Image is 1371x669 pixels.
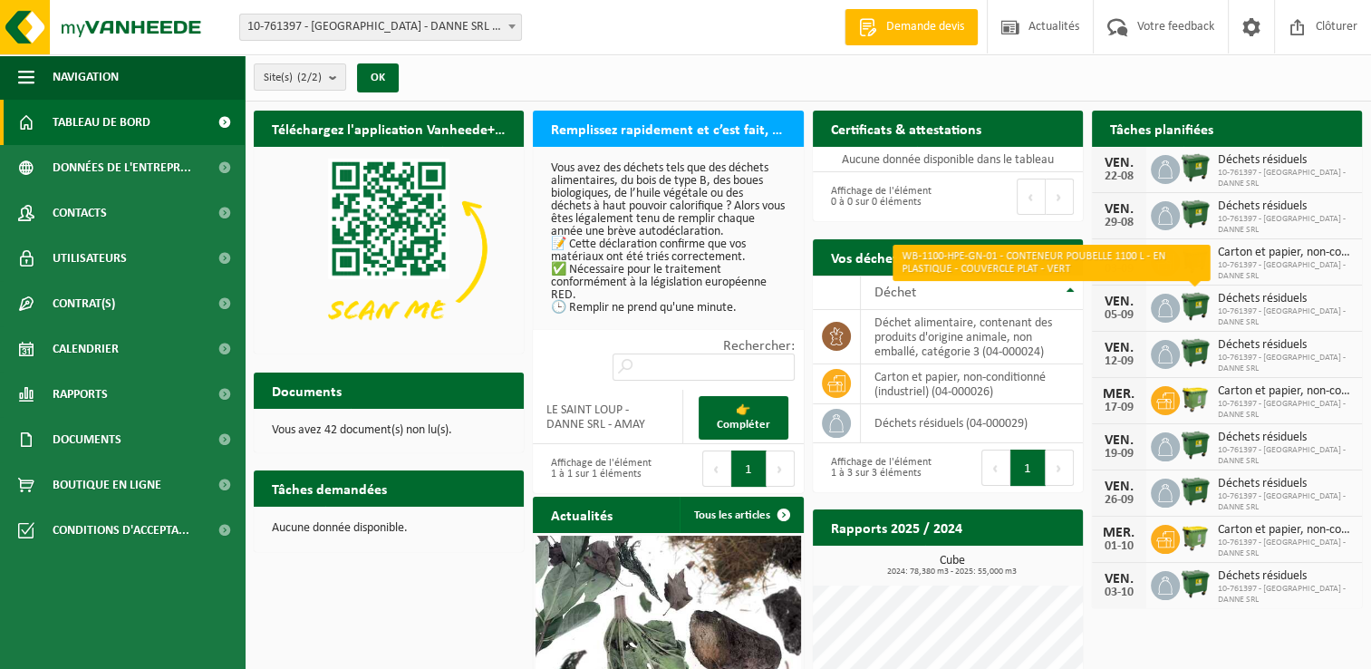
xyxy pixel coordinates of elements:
[1101,202,1137,217] div: VEN.
[813,239,922,275] h2: Vos déchets
[1218,246,1353,260] span: Carton et papier, non-conditionné (industriel)
[254,373,360,408] h2: Documents
[1218,477,1353,491] span: Déchets résiduels
[1101,433,1137,448] div: VEN.
[272,424,506,437] p: Vous avez 42 document(s) non lu(s).
[1218,199,1353,214] span: Déchets résiduels
[1101,480,1137,494] div: VEN.
[1092,111,1231,146] h2: Tâches planifiées
[1101,526,1137,540] div: MER.
[239,14,522,41] span: 10-761397 - LE SAINT LOUP - DANNE SRL - AMAY
[1046,179,1074,215] button: Next
[1218,431,1353,445] span: Déchets résiduels
[53,372,108,417] span: Rapports
[272,522,506,535] p: Aucune donnée disponible.
[53,236,127,281] span: Utilisateurs
[1101,248,1137,263] div: MER.
[702,451,731,487] button: Previous
[1046,450,1074,486] button: Next
[1180,199,1211,229] img: WB-1100-HPE-GN-01
[813,111,999,146] h2: Certificats & attestations
[1101,540,1137,553] div: 01-10
[53,508,189,553] span: Conditions d'accepta...
[357,63,399,92] button: OK
[1218,353,1353,374] span: 10-761397 - [GEOGRAPHIC_DATA] - DANNE SRL
[533,497,631,532] h2: Actualités
[1101,309,1137,322] div: 05-09
[1218,292,1353,306] span: Déchets résiduels
[53,54,119,100] span: Navigation
[551,162,785,315] p: Vous avez des déchets tels que des déchets alimentaires, du bois de type B, des boues biologiques...
[1180,522,1211,553] img: WB-1100-HPE-GN-50
[1180,152,1211,183] img: WB-1100-HPE-GN-01
[822,567,1083,577] span: 2024: 78,380 m3 - 2025: 55,000 m3
[53,326,119,372] span: Calendrier
[53,100,150,145] span: Tableau de bord
[1180,337,1211,368] img: WB-1100-HPE-GN-01
[1010,450,1046,486] button: 1
[254,111,524,146] h2: Téléchargez l'application Vanheede+ maintenant!
[1218,399,1353,421] span: 10-761397 - [GEOGRAPHIC_DATA] - DANNE SRL
[680,497,802,533] a: Tous les articles
[53,417,121,462] span: Documents
[1218,260,1353,282] span: 10-761397 - [GEOGRAPHIC_DATA] - DANNE SRL
[1101,587,1137,599] div: 03-10
[1218,384,1353,399] span: Carton et papier, non-conditionné (industriel)
[1017,179,1046,215] button: Previous
[1218,153,1353,168] span: Déchets résiduels
[1101,402,1137,414] div: 17-09
[1180,430,1211,461] img: WB-1100-HPE-GN-01
[1101,355,1137,368] div: 12-09
[1218,168,1353,189] span: 10-761397 - [GEOGRAPHIC_DATA] - DANNE SRL
[1180,383,1211,414] img: WB-1100-HPE-GN-50
[1101,156,1137,170] div: VEN.
[53,145,191,190] span: Données de l'entrepr...
[533,390,683,444] td: LE SAINT LOUP - DANNE SRL - AMAY
[542,449,659,489] div: Affichage de l'élément 1 à 1 sur 1 éléments
[981,450,1010,486] button: Previous
[1180,245,1211,276] img: WB-1100-HPE-GN-50
[1180,291,1211,322] img: WB-1100-HPE-GN-01
[264,64,322,92] span: Site(s)
[1218,214,1353,236] span: 10-761397 - [GEOGRAPHIC_DATA] - DANNE SRL
[1101,572,1137,587] div: VEN.
[767,451,795,487] button: Next
[1218,445,1353,467] span: 10-761397 - [GEOGRAPHIC_DATA] - DANNE SRL
[254,147,524,350] img: Download de VHEPlus App
[1101,387,1137,402] div: MER.
[1218,538,1353,559] span: 10-761397 - [GEOGRAPHIC_DATA] - DANNE SRL
[882,18,969,36] span: Demande devis
[533,111,803,146] h2: Remplissez rapidement et c’est fait, votre déclaration RED pour 2025
[845,9,978,45] a: Demande devis
[822,448,939,488] div: Affichage de l'élément 1 à 3 sur 3 éléments
[1218,338,1353,353] span: Déchets résiduels
[53,281,115,326] span: Contrat(s)
[731,451,767,487] button: 1
[1218,569,1353,584] span: Déchets résiduels
[254,63,346,91] button: Site(s)(2/2)
[813,509,980,545] h2: Rapports 2025 / 2024
[861,364,1083,404] td: carton et papier, non-conditionné (industriel) (04-000026)
[1218,523,1353,538] span: Carton et papier, non-conditionné (industriel)
[1101,448,1137,461] div: 19-09
[1101,170,1137,183] div: 22-08
[723,339,795,354] label: Rechercher:
[861,310,1083,364] td: déchet alimentaire, contenant des produits d'origine animale, non emballé, catégorie 3 (04-000024)
[254,470,405,506] h2: Tâches demandées
[1218,491,1353,513] span: 10-761397 - [GEOGRAPHIC_DATA] - DANNE SRL
[240,15,521,40] span: 10-761397 - LE SAINT LOUP - DANNE SRL - AMAY
[925,545,1081,581] a: Consulter les rapports
[53,462,161,508] span: Boutique en ligne
[1180,476,1211,507] img: WB-1100-HPE-GN-01
[1218,584,1353,606] span: 10-761397 - [GEOGRAPHIC_DATA] - DANNE SRL
[1180,568,1211,599] img: WB-1100-HPE-GN-01
[874,286,916,300] span: Déchet
[699,396,788,440] a: 👉 Compléter
[1218,306,1353,328] span: 10-761397 - [GEOGRAPHIC_DATA] - DANNE SRL
[1101,341,1137,355] div: VEN.
[813,147,1083,172] td: Aucune donnée disponible dans le tableau
[1101,494,1137,507] div: 26-09
[1101,295,1137,309] div: VEN.
[1101,217,1137,229] div: 29-08
[53,190,107,236] span: Contacts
